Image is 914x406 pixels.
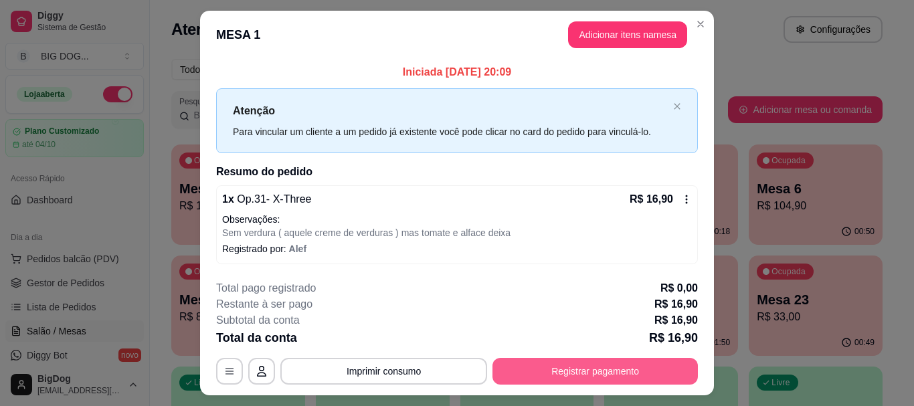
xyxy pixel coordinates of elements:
[216,164,698,180] h2: Resumo do pedido
[216,64,698,80] p: Iniciada [DATE] 20:09
[233,102,668,119] p: Atenção
[222,226,692,239] p: Sem verdura ( aquele creme de verduras ) mas tomate e alface deixa
[690,13,711,35] button: Close
[216,280,316,296] p: Total pago registrado
[280,358,487,385] button: Imprimir consumo
[630,191,673,207] p: R$ 16,90
[673,102,681,110] span: close
[289,243,306,254] span: Alef
[200,11,714,59] header: MESA 1
[649,328,698,347] p: R$ 16,90
[654,296,698,312] p: R$ 16,90
[492,358,698,385] button: Registrar pagamento
[216,328,297,347] p: Total da conta
[568,21,687,48] button: Adicionar itens namesa
[233,124,668,139] div: Para vincular um cliente a um pedido já existente você pode clicar no card do pedido para vinculá...
[222,213,692,226] p: Observações:
[673,102,681,111] button: close
[216,312,300,328] p: Subtotal da conta
[660,280,698,296] p: R$ 0,00
[234,193,312,205] span: Op.31- X-Three
[222,242,692,256] p: Registrado por:
[654,312,698,328] p: R$ 16,90
[216,296,312,312] p: Restante à ser pago
[222,191,311,207] p: 1 x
